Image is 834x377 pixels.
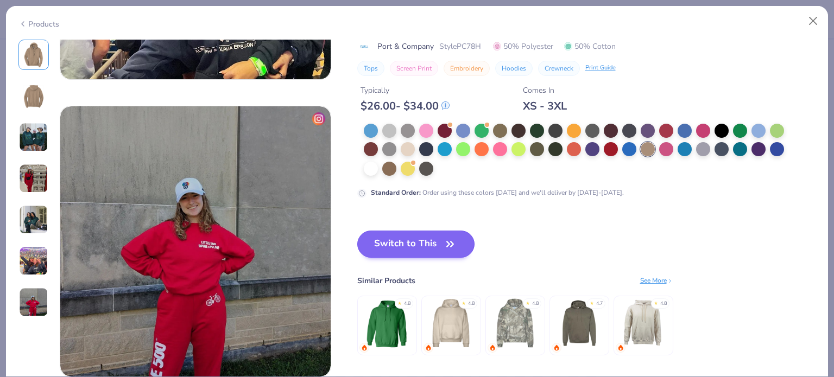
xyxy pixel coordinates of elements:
button: Embroidery [444,61,490,76]
div: Order using these colors [DATE] and we'll deliver by [DATE]-[DATE]. [371,188,624,197]
img: Gildan Adult Heavy Blend 8 Oz. 50/50 Hooded Sweatshirt [361,297,413,349]
button: Crewneck [538,61,580,76]
div: Print Guide [585,63,616,73]
img: User generated content [19,164,48,193]
span: Port & Company [377,41,434,52]
div: ★ [654,300,658,304]
div: 4.8 [660,300,667,308]
img: insta-icon.png [312,112,325,125]
div: 4.7 [596,300,603,308]
img: Hanes Unisex 7.8 Oz. Ecosmart 50/50 Pullover Hooded Sweatshirt [553,297,605,349]
div: XS - 3XL [523,99,567,113]
img: User generated content [19,246,48,276]
div: ★ [397,300,402,304]
img: trending.gif [553,344,560,351]
span: Style PC78H [439,41,481,52]
button: Tops [357,61,384,76]
div: See More [640,276,673,285]
span: 50% Polyester [493,41,553,52]
div: Products [18,18,59,30]
img: Front [21,42,47,68]
strong: Standard Order : [371,188,421,197]
div: ★ [462,300,466,304]
img: User generated content [19,287,48,317]
img: Fresh Prints Boston Heavyweight Hoodie [425,297,477,349]
img: trending.gif [361,344,368,351]
img: trending.gif [617,344,624,351]
button: Switch to This [357,231,475,258]
div: ★ [590,300,594,304]
div: 4.8 [468,300,475,308]
button: Screen Print [390,61,438,76]
button: Close [803,11,824,31]
img: Back [21,83,47,109]
img: trending.gif [425,344,432,351]
div: Comes In [523,85,567,96]
img: brand logo [357,42,372,51]
button: Hoodies [495,61,533,76]
div: ★ [526,300,530,304]
div: Typically [361,85,450,96]
div: $ 26.00 - $ 34.00 [361,99,450,113]
img: User generated content [19,123,48,152]
div: Similar Products [357,275,415,286]
img: trending.gif [489,344,496,351]
div: 4.8 [404,300,410,308]
span: 50% Cotton [564,41,616,52]
img: Fresh Prints Bond St Hoodie [617,297,669,349]
img: Fresh Prints Boston Camo Heavyweight Hoodie [489,297,541,349]
img: b5f389ee-d5ef-47ec-98fa-9ed01bb8cbef [60,106,331,376]
img: User generated content [19,205,48,234]
div: 4.8 [532,300,539,308]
